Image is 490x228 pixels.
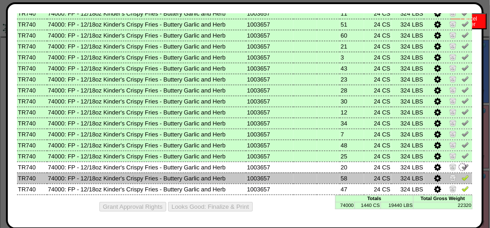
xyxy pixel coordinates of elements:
[17,8,47,19] td: TR740
[47,52,246,63] td: 74000: FP - 12/18oz Kinder's Crispy Fries - Buttery Garlic and Herb
[449,75,457,82] img: Zero Item and Verify
[17,118,47,129] td: TR740
[462,174,469,181] img: Verify Pick
[99,202,166,212] button: Grant Approval Rights
[392,74,425,85] td: 324 LBS
[462,141,469,148] img: Un-Verify Pick
[449,86,457,93] img: Zero Item and Verify
[392,151,425,162] td: 324 LBS
[340,63,364,74] td: 43
[449,141,457,148] img: Zero Item and Verify
[340,96,364,107] td: 30
[47,140,246,151] td: 74000: FP - 12/18oz Kinder's Crispy Fries - Buttery Garlic and Herb
[449,31,457,38] img: Zero Item and Verify
[47,8,246,19] td: 74000: FP - 12/18oz Kinder's Crispy Fries - Buttery Garlic and Herb
[462,119,469,126] img: Un-Verify Pick
[47,41,246,52] td: 74000: FP - 12/18oz Kinder's Crispy Fries - Buttery Garlic and Herb
[392,118,425,129] td: 324 LBS
[354,202,381,209] td: 1440 CS
[168,202,253,212] button: Looks Good: Finalize & Print
[246,74,294,85] td: 1003657
[47,151,246,162] td: 74000: FP - 12/18oz Kinder's Crispy Fries - Buttery Garlic and Herb
[246,118,294,129] td: 1003657
[340,129,364,140] td: 7
[340,173,364,184] td: 58
[335,202,354,209] td: 74000
[364,85,392,96] td: 24 CS
[246,8,294,19] td: 1003657
[47,162,246,173] td: 74000: FP - 12/18oz Kinder's Crispy Fries - Buttery Garlic and Herb
[364,30,392,41] td: 24 CS
[340,8,364,19] td: 11
[462,97,469,104] img: Un-Verify Pick
[246,151,294,162] td: 1003657
[246,107,294,118] td: 1003657
[47,63,246,74] td: 74000: FP - 12/18oz Kinder's Crispy Fries - Buttery Garlic and Herb
[246,52,294,63] td: 1003657
[364,63,392,74] td: 24 CS
[364,129,392,140] td: 24 CS
[340,30,364,41] td: 60
[462,185,469,192] img: Verify Pick
[392,162,425,173] td: 324 LBS
[47,85,246,96] td: 74000: FP - 12/18oz Kinder's Crispy Fries - Buttery Garlic and Herb
[47,96,246,107] td: 74000: FP - 12/18oz Kinder's Crispy Fries - Buttery Garlic and Herb
[462,108,469,115] img: Un-Verify Pick
[392,19,425,30] td: 324 LBS
[392,63,425,74] td: 324 LBS
[17,107,47,118] td: TR740
[246,140,294,151] td: 1003657
[246,30,294,41] td: 1003657
[392,107,425,118] td: 324 LBS
[47,30,246,41] td: 74000: FP - 12/18oz Kinder's Crispy Fries - Buttery Garlic and Herb
[462,42,469,49] img: Un-Verify Pick
[246,162,294,173] td: 1003657
[364,140,392,151] td: 24 CS
[392,30,425,41] td: 324 LBS
[449,185,457,192] img: Zero Item and Verify
[462,53,469,60] img: Un-Verify Pick
[392,129,425,140] td: 324 LBS
[246,96,294,107] td: 1003657
[17,140,47,151] td: TR740
[47,19,246,30] td: 74000: FP - 12/18oz Kinder's Crispy Fries - Buttery Garlic and Herb
[364,41,392,52] td: 24 CS
[246,173,294,184] td: 1003657
[17,173,47,184] td: TR740
[340,140,364,151] td: 48
[449,97,457,104] img: Zero Item and Verify
[449,64,457,71] img: Zero Item and Verify
[449,108,457,115] img: Zero Item and Verify
[17,151,47,162] td: TR740
[340,151,364,162] td: 25
[17,19,47,30] td: TR740
[392,8,425,19] td: 324 LBS
[414,195,472,202] td: Total Gross Weight
[449,42,457,49] img: Zero Item and Verify
[449,130,457,137] img: Zero Item and Verify
[364,162,392,173] td: 24 CS
[335,195,414,202] td: Totals
[17,129,47,140] td: TR740
[364,151,392,162] td: 24 CS
[246,19,294,30] td: 1003657
[392,184,425,195] td: 324 LBS
[17,85,47,96] td: TR740
[457,162,468,172] img: spinner-alpha-0.gif
[340,107,364,118] td: 12
[246,63,294,74] td: 1003657
[462,31,469,38] img: Un-Verify Pick
[17,30,47,41] td: TR740
[246,85,294,96] td: 1003657
[364,8,392,19] td: 24 CS
[364,173,392,184] td: 24 CS
[17,96,47,107] td: TR740
[449,119,457,126] img: Zero Item and Verify
[392,173,425,184] td: 324 LBS
[17,41,47,52] td: TR740
[392,140,425,151] td: 324 LBS
[364,184,392,195] td: 24 CS
[364,96,392,107] td: 24 CS
[364,118,392,129] td: 24 CS
[246,184,294,195] td: 1003657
